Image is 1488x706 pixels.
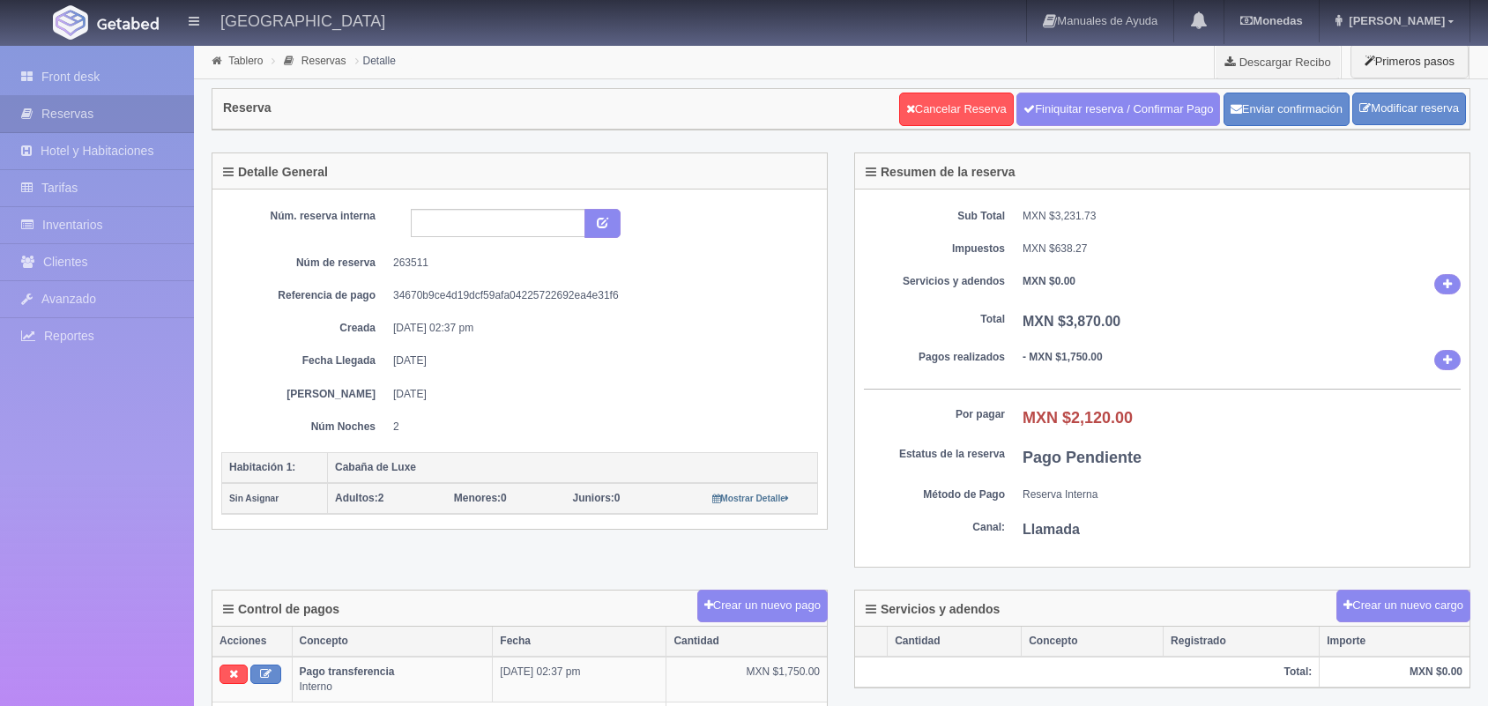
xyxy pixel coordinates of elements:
dt: Sub Total [864,209,1005,224]
a: Finiquitar reserva / Confirmar Pago [1016,93,1220,126]
dt: Servicios y adendos [864,274,1005,289]
a: Mostrar Detalle [712,492,789,504]
dt: Por pagar [864,407,1005,422]
td: [DATE] 02:37 pm [493,657,666,702]
img: Getabed [97,17,159,30]
th: Concepto [292,627,493,657]
span: [PERSON_NAME] [1344,14,1445,27]
b: Habitación 1: [229,461,295,473]
th: Concepto [1022,627,1164,657]
button: Crear un nuevo cargo [1336,590,1470,622]
b: Pago Pendiente [1023,449,1142,466]
a: Cancelar Reserva [899,93,1014,126]
h4: [GEOGRAPHIC_DATA] [220,9,385,31]
dt: Estatus de la reserva [864,447,1005,462]
th: MXN $0.00 [1320,657,1469,687]
a: Reservas [301,55,346,67]
h4: Control de pagos [223,603,339,616]
dt: Creada [234,321,376,336]
td: MXN $1,750.00 [666,657,827,702]
button: Crear un nuevo pago [697,590,828,622]
td: Interno [292,657,493,702]
dd: 2 [393,420,805,435]
strong: Juniors: [573,492,614,504]
button: Primeros pasos [1350,44,1469,78]
span: 0 [573,492,621,504]
span: 2 [335,492,383,504]
dd: MXN $3,231.73 [1023,209,1461,224]
dd: [DATE] [393,353,805,368]
dd: 263511 [393,256,805,271]
dt: Total [864,312,1005,327]
dd: [DATE] [393,387,805,402]
small: Mostrar Detalle [712,494,789,503]
a: Modificar reserva [1352,93,1466,125]
h4: Servicios y adendos [866,603,1000,616]
th: Fecha [493,627,666,657]
dt: Núm de reserva [234,256,376,271]
h4: Detalle General [223,166,328,179]
strong: Menores: [454,492,501,504]
b: MXN $3,870.00 [1023,314,1120,329]
dt: Fecha Llegada [234,353,376,368]
b: MXN $2,120.00 [1023,409,1133,427]
b: Pago transferencia [300,665,395,678]
span: 0 [454,492,507,504]
a: Descargar Recibo [1215,44,1341,79]
th: Total: [855,657,1320,687]
li: Detalle [351,52,400,69]
b: Llamada [1023,522,1080,537]
dt: Método de Pago [864,487,1005,502]
dt: Núm Noches [234,420,376,435]
h4: Resumen de la reserva [866,166,1016,179]
dt: [PERSON_NAME] [234,387,376,402]
button: Enviar confirmación [1224,93,1350,126]
dd: Reserva Interna [1023,487,1461,502]
th: Cabaña de Luxe [328,452,818,483]
th: Cantidad [666,627,827,657]
h4: Reserva [223,101,272,115]
img: Getabed [53,5,88,40]
th: Cantidad [888,627,1022,657]
dd: [DATE] 02:37 pm [393,321,805,336]
dt: Referencia de pago [234,288,376,303]
dt: Pagos realizados [864,350,1005,365]
b: MXN $0.00 [1023,275,1075,287]
dt: Núm. reserva interna [234,209,376,224]
b: - MXN $1,750.00 [1023,351,1103,363]
b: Monedas [1240,14,1302,27]
th: Acciones [212,627,292,657]
th: Importe [1320,627,1469,657]
a: Tablero [228,55,263,67]
dd: MXN $638.27 [1023,242,1461,256]
dt: Impuestos [864,242,1005,256]
th: Registrado [1164,627,1320,657]
dt: Canal: [864,520,1005,535]
dd: 34670b9ce4d19dcf59afa04225722692ea4e31f6 [393,288,805,303]
small: Sin Asignar [229,494,279,503]
strong: Adultos: [335,492,378,504]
